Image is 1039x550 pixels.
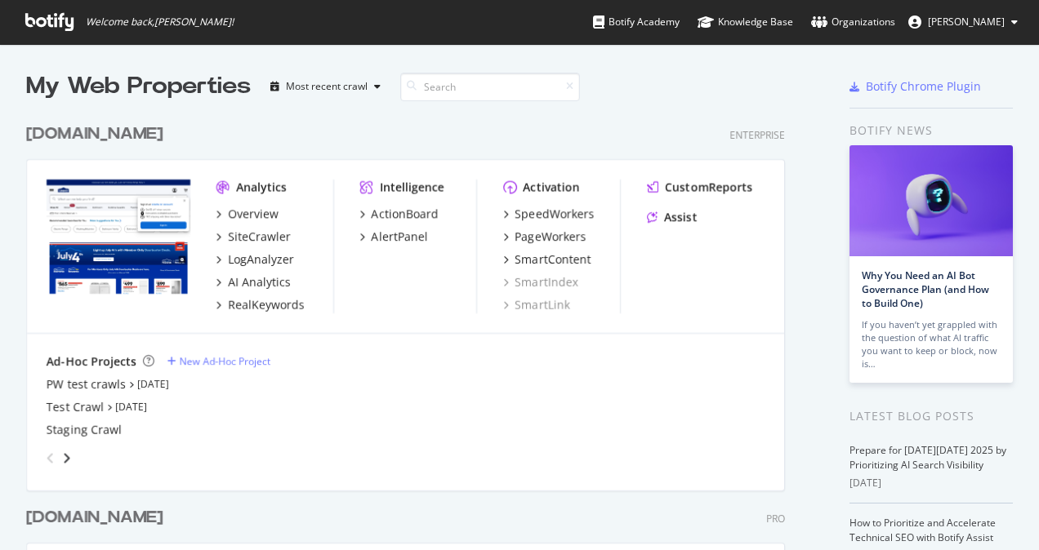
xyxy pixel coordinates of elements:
div: [DATE] [849,476,1013,490]
a: [DATE] [115,400,147,414]
div: SmartContent [515,251,591,268]
a: LogAnalyzer [216,251,294,268]
span: Shiny Sood [928,15,1005,29]
a: [DOMAIN_NAME] [26,122,170,146]
div: LogAnalyzer [228,251,294,268]
div: New Ad-Hoc Project [180,354,270,368]
div: Pro [766,512,785,526]
div: Botify news [849,122,1013,140]
a: Botify Chrome Plugin [849,78,981,95]
div: RealKeywords [228,297,305,313]
div: PageWorkers [515,228,586,245]
div: angle-left [40,445,61,471]
div: Organizations [811,14,895,30]
img: www.lowes.com [47,180,190,295]
a: [DATE] [137,377,169,391]
a: SmartIndex [503,274,577,291]
a: SiteCrawler [216,228,291,245]
div: AI Analytics [228,274,291,291]
button: [PERSON_NAME] [895,9,1031,35]
div: Enterprise [729,128,785,142]
input: Search [400,73,580,101]
a: AlertPanel [360,228,428,245]
a: AI Analytics [216,274,291,291]
a: Prepare for [DATE][DATE] 2025 by Prioritizing AI Search Visibility [849,443,1006,472]
div: Knowledge Base [698,14,793,30]
a: How to Prioritize and Accelerate Technical SEO with Botify Assist [849,516,996,544]
a: ActionBoard [360,206,439,222]
div: angle-right [61,450,73,466]
div: Latest Blog Posts [849,407,1013,425]
a: RealKeywords [216,297,305,313]
div: Activation [523,180,579,196]
a: SpeedWorkers [503,206,594,222]
div: AlertPanel [372,228,428,245]
a: Assist [647,209,697,225]
div: If you haven’t yet grappled with the question of what AI traffic you want to keep or block, now is… [862,318,1001,370]
a: SmartLink [503,297,569,313]
a: [DOMAIN_NAME] [26,506,170,530]
div: SiteCrawler [228,228,291,245]
button: Most recent crawl [264,73,387,100]
a: Test Crawl [47,399,104,415]
div: Botify Academy [593,14,680,30]
div: [DOMAIN_NAME] [26,506,163,530]
div: Most recent crawl [286,82,368,91]
div: Botify Chrome Plugin [866,78,981,95]
span: Welcome back, [PERSON_NAME] ! [86,16,234,29]
div: Ad-Hoc Projects [47,353,136,370]
a: CustomReports [647,180,752,196]
a: Why You Need an AI Bot Governance Plan (and How to Build One) [862,268,989,310]
a: Overview [216,206,279,222]
div: [DOMAIN_NAME] [26,122,163,146]
div: Overview [228,206,279,222]
a: PW test crawls [47,376,126,393]
a: SmartContent [503,251,591,268]
a: PageWorkers [503,228,586,245]
div: Analytics [236,180,287,196]
div: Intelligence [380,180,444,196]
div: CustomReports [665,180,752,196]
div: SpeedWorkers [515,206,594,222]
img: Why You Need an AI Bot Governance Plan (and How to Build One) [849,145,1013,256]
div: ActionBoard [372,206,439,222]
a: New Ad-Hoc Project [167,354,270,368]
div: Assist [664,209,697,225]
div: My Web Properties [26,70,251,103]
a: Staging Crawl [47,422,122,438]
